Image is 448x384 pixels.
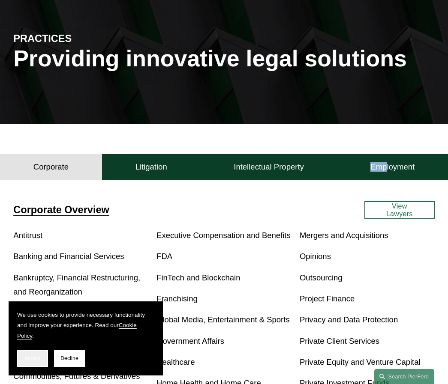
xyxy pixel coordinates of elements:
[9,301,163,375] section: Cookie banner
[156,315,290,324] a: Global Media, Entertainment & Sports
[156,273,240,282] a: FinTech and Blockchain
[13,252,124,261] a: Banking and Financial Services
[364,201,435,219] a: View Lawyers
[370,162,415,172] h4: Employment
[300,273,343,282] a: Outsourcing
[60,355,78,361] span: Decline
[234,162,304,172] h4: Intellectual Property
[300,231,388,240] a: Mergers and Acquisitions
[156,357,195,366] a: Healthcare
[24,355,41,361] span: Accept
[156,294,198,303] a: Franchising
[156,336,224,345] a: Government Affairs
[13,204,109,215] a: Corporate Overview
[17,350,48,367] button: Accept
[156,231,291,240] a: Executive Compensation and Benefits
[13,231,42,240] a: Antitrust
[300,357,421,366] a: Private Equity and Venture Capital
[13,33,119,45] h4: PRACTICES
[374,369,434,384] a: Search this site
[300,294,355,303] a: Project Finance
[17,322,137,339] a: Cookie Policy
[13,45,434,71] h1: Providing innovative legal solutions
[13,372,140,381] a: Commodities, Futures & Derivatives
[300,336,379,345] a: Private Client Services
[135,162,167,172] h4: Litigation
[17,310,154,341] p: We use cookies to provide necessary functionality and improve your experience. Read our .
[156,252,172,261] a: FDA
[54,350,85,367] button: Decline
[33,162,69,172] h4: Corporate
[300,252,331,261] a: Opinions
[300,315,398,324] a: Privacy and Data Protection
[13,273,140,296] a: Bankruptcy, Financial Restructuring, and Reorganization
